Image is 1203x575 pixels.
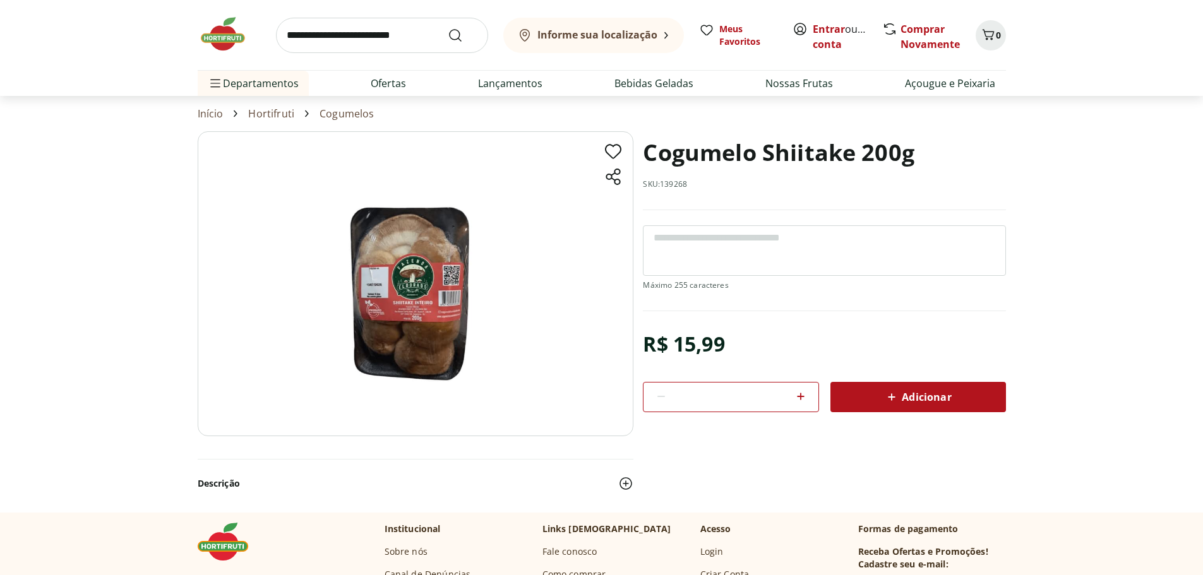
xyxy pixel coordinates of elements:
a: Entrar [813,22,845,36]
p: SKU: 139268 [643,179,687,189]
button: Informe sua localização [503,18,684,53]
button: Adicionar [830,382,1006,412]
img: Hortifruti [198,523,261,560]
h1: Cogumelo Shiitake 200g [643,131,914,174]
a: Lançamentos [478,76,542,91]
span: ou [813,21,869,52]
button: Descrição [198,470,633,497]
button: Menu [208,68,223,98]
span: Departamentos [208,68,299,98]
a: Nossas Frutas [765,76,833,91]
img: Image [198,131,633,436]
a: Açougue e Peixaria [905,76,995,91]
img: Hortifruti [198,15,261,53]
button: Carrinho [976,20,1006,50]
a: Cogumelos [320,108,374,119]
a: Login [700,545,724,558]
a: Comprar Novamente [901,22,960,51]
p: Formas de pagamento [858,523,1006,535]
input: search [276,18,488,53]
h3: Receba Ofertas e Promoções! [858,545,988,558]
a: Fale conosco [542,545,597,558]
span: Adicionar [884,389,951,405]
a: Início [198,108,224,119]
p: Acesso [700,523,731,535]
a: Meus Favoritos [699,23,777,48]
a: Bebidas Geladas [614,76,693,91]
span: Meus Favoritos [719,23,777,48]
div: R$ 15,99 [643,326,724,362]
span: 0 [996,29,1001,41]
p: Institucional [385,523,441,535]
p: Links [DEMOGRAPHIC_DATA] [542,523,671,535]
a: Hortifruti [248,108,294,119]
h3: Cadastre seu e-mail: [858,558,949,571]
b: Informe sua localização [537,28,657,42]
a: Ofertas [371,76,406,91]
a: Sobre nós [385,545,428,558]
a: Criar conta [813,22,882,51]
button: Submit Search [448,28,478,43]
